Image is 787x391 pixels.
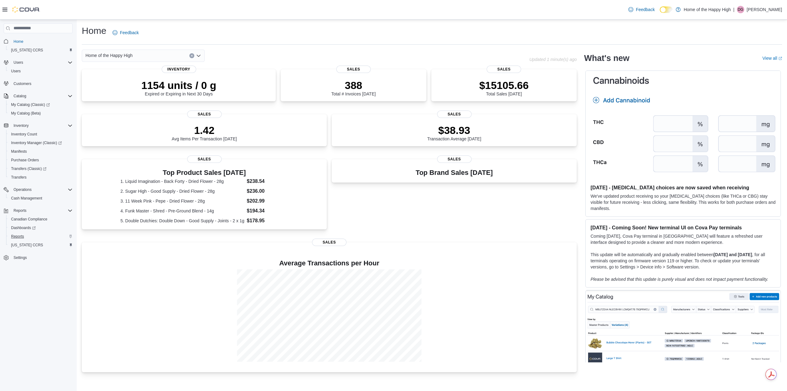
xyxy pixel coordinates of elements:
span: Transfers [11,175,26,180]
dt: 3. 11 Week Pink - Pepe - Dried Flower - 28g [121,198,244,204]
a: Users [9,67,23,75]
span: Sales [187,111,222,118]
span: DG [738,6,743,13]
p: 1154 units / 0 g [141,79,216,91]
h3: [DATE] - Coming Soon! New terminal UI on Cova Pay terminals [591,224,776,231]
div: Total # Invoices [DATE] [331,79,376,96]
span: Canadian Compliance [9,216,73,223]
h4: Average Transactions per Hour [87,260,572,267]
h1: Home [82,25,106,37]
span: Sales [437,111,472,118]
button: Inventory [1,121,75,130]
span: Manifests [9,148,73,155]
p: $15105.66 [479,79,529,91]
h2: What's new [584,53,629,63]
dd: $236.00 [247,187,288,195]
p: [PERSON_NAME] [747,6,782,13]
a: My Catalog (Classic) [9,101,52,108]
button: Manifests [6,147,75,156]
strong: [DATE] and [DATE] [714,252,752,257]
span: Settings [14,255,27,260]
a: Feedback [626,3,657,16]
span: [US_STATE] CCRS [11,243,43,248]
span: Dashboards [11,225,36,230]
span: Reports [9,233,73,240]
span: Transfers (Classic) [11,166,46,171]
a: Home [11,38,26,45]
span: Feedback [120,30,139,36]
span: Catalog [14,94,26,99]
h3: [DATE] - [MEDICAL_DATA] choices are now saved when receiving [591,184,776,191]
span: Reports [14,208,26,213]
button: Reports [11,207,29,214]
span: Reports [11,234,24,239]
p: 388 [331,79,376,91]
svg: External link [778,57,782,60]
span: Operations [14,187,32,192]
span: Customers [11,80,73,87]
p: 1.42 [172,124,237,136]
div: Transaction Average [DATE] [427,124,481,141]
a: Reports [9,233,26,240]
dt: 1. Liquid Imagination - Back Forty - Dried Flower - 28g [121,178,244,184]
button: Clear input [189,53,194,58]
span: Reports [11,207,73,214]
button: Catalog [11,92,29,100]
button: Settings [1,253,75,262]
a: Inventory Manager (Classic) [9,139,64,147]
p: This update will be automatically and gradually enabled between , for all terminals operating on ... [591,252,776,270]
p: Coming [DATE], Cova Pay terminal in [GEOGRAPHIC_DATA] will feature a refreshed user interface des... [591,233,776,245]
a: My Catalog (Beta) [9,110,43,117]
span: [US_STATE] CCRS [11,48,43,53]
dt: 5. Double Dutchies: Double Down - Good Supply - Joints - 2 x 1g [121,218,244,224]
dd: $238.54 [247,178,288,185]
dd: $202.99 [247,197,288,205]
dd: $178.95 [247,217,288,224]
div: Expired or Expiring in Next 30 Days [141,79,216,96]
em: Please be advised that this update is purely visual and does not impact payment functionality. [591,277,768,282]
span: Washington CCRS [9,46,73,54]
span: My Catalog (Beta) [9,110,73,117]
span: Purchase Orders [9,156,73,164]
button: Users [11,59,26,66]
a: Feedback [110,26,141,39]
p: | [733,6,734,13]
a: Inventory Manager (Classic) [6,139,75,147]
div: Avg Items Per Transaction [DATE] [172,124,237,141]
span: Catalog [11,92,73,100]
span: Transfers [9,174,73,181]
span: Sales [187,155,222,163]
button: Customers [1,79,75,88]
span: Inventory [11,122,73,129]
span: Cash Management [9,195,73,202]
span: Inventory Manager (Classic) [11,140,62,145]
button: Canadian Compliance [6,215,75,224]
span: Transfers (Classic) [9,165,73,172]
dt: 2. Sugar High - Good Supply - Dried Flower - 28g [121,188,244,194]
div: Deena Gaudreau [737,6,744,13]
span: Users [9,67,73,75]
a: Customers [11,80,34,87]
a: Manifests [9,148,29,155]
div: Total Sales [DATE] [479,79,529,96]
nav: Complex example [4,34,73,278]
a: Dashboards [6,224,75,232]
span: Canadian Compliance [11,217,47,222]
span: Cash Management [11,196,42,201]
p: $38.93 [427,124,481,136]
a: Canadian Compliance [9,216,50,223]
button: Reports [1,206,75,215]
p: Home of the Happy High [684,6,731,13]
a: Inventory Count [9,131,40,138]
span: Inventory Count [9,131,73,138]
span: Users [14,60,23,65]
button: [US_STATE] CCRS [6,241,75,249]
span: Home [14,39,23,44]
span: Inventory [14,123,29,128]
p: We've updated product receiving so your [MEDICAL_DATA] choices (like THCa or CBG) stay visible fo... [591,193,776,212]
button: My Catalog (Beta) [6,109,75,118]
span: Sales [437,155,472,163]
dd: $194.34 [247,207,288,215]
button: Home [1,37,75,46]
